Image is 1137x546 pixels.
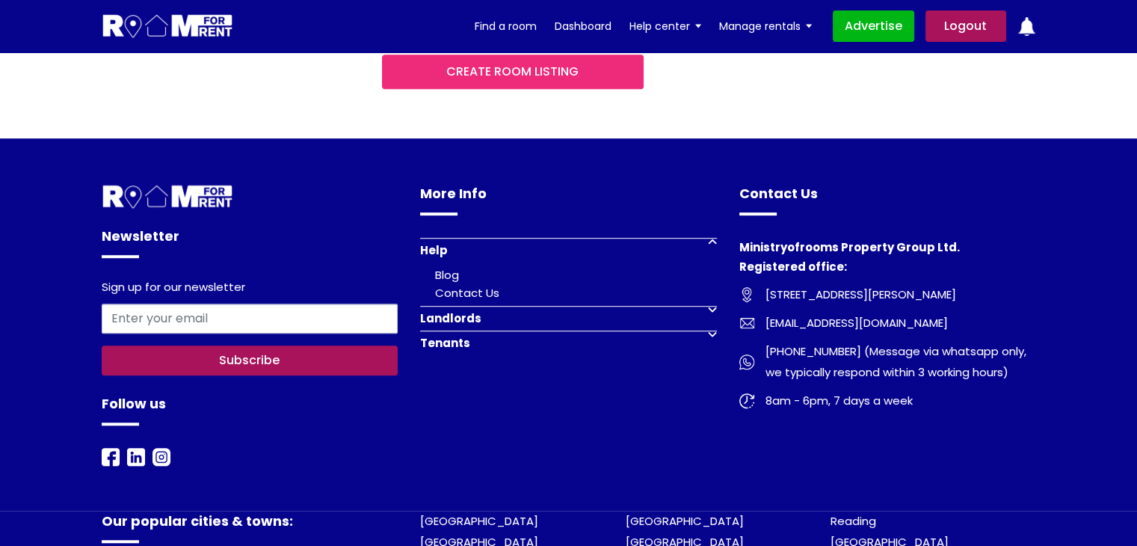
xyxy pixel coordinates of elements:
[754,284,956,305] span: [STREET_ADDRESS][PERSON_NAME]
[754,313,948,334] span: [EMAIL_ADDRESS][DOMAIN_NAME]
[420,183,717,215] h4: More Info
[127,448,145,466] img: Room For Rent
[754,390,913,411] span: 8am - 6pm, 7 days a week
[102,448,120,466] img: Room For Rent
[102,447,120,464] a: Facebook
[555,15,611,37] a: Dashboard
[925,10,1006,42] a: Logout
[102,393,398,426] h4: Follow us
[1017,17,1036,36] img: ic-notification
[719,15,812,37] a: Manage rentals
[102,304,398,334] input: Enter your email
[435,285,499,301] a: Contact Us
[739,316,754,331] img: Room For Rent
[739,393,754,408] img: Room For Rent
[739,390,1036,411] a: 8am - 6pm, 7 days a week
[831,513,876,529] a: Reading
[626,513,744,529] a: [GEOGRAPHIC_DATA]
[152,448,170,466] img: Room For Rent
[102,280,245,298] label: Sign up for our newsletter
[420,331,717,355] button: Tenants
[739,284,1036,305] a: [STREET_ADDRESS][PERSON_NAME]
[382,55,644,89] input: Create room listing
[420,513,538,529] a: [GEOGRAPHIC_DATA]
[739,183,1036,215] h4: Contact Us
[754,341,1036,383] span: [PHONE_NUMBER] (Message via whatsapp only, we typically respond within 3 working hours)
[127,447,145,464] a: LinkedIn
[420,306,717,331] button: Landlords
[102,13,234,40] img: Logo for Room for Rent, featuring a welcoming design with a house icon and modern typography
[739,341,1036,383] a: [PHONE_NUMBER] (Message via whatsapp only, we typically respond within 3 working hours)
[833,10,914,42] a: Advertise
[739,313,1036,334] a: [EMAIL_ADDRESS][DOMAIN_NAME]
[102,183,234,211] img: Room For Rent
[739,287,754,302] img: Room For Rent
[152,447,170,464] a: Instagram
[739,238,1036,284] h4: Ministryofrooms Property Group Ltd. Registered office:
[629,15,701,37] a: Help center
[420,238,717,263] button: Help
[102,511,398,543] h4: Our popular cities & towns:
[102,226,398,258] h4: Newsletter
[102,346,398,375] button: Subscribe
[475,15,537,37] a: Find a room
[739,355,754,369] img: Room For Rent
[435,267,459,283] a: Blog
